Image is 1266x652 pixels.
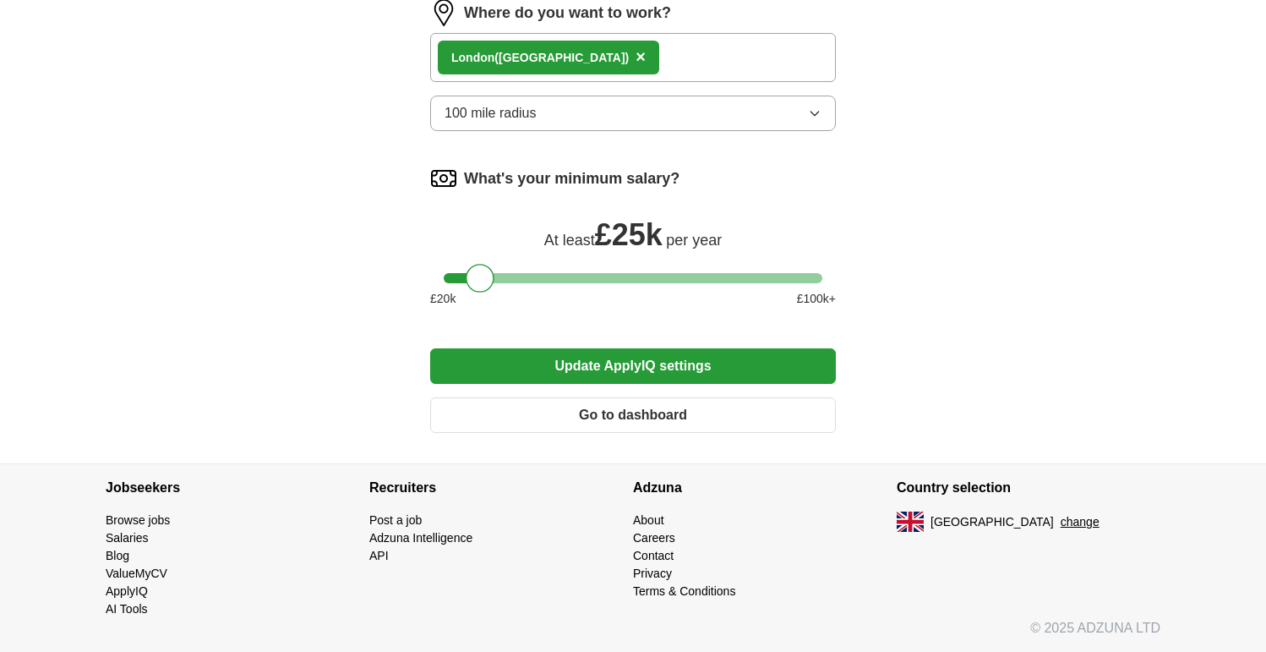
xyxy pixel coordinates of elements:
a: Terms & Conditions [633,584,735,598]
a: API [369,549,389,562]
span: £ 20 k [430,290,456,308]
a: Privacy [633,567,672,580]
h4: Country selection [897,464,1160,512]
a: Browse jobs [106,513,170,527]
button: 100 mile radius [430,96,836,131]
span: × [636,47,646,66]
img: UK flag [897,512,924,532]
div: don [451,49,629,67]
button: Update ApplyIQ settings [430,348,836,384]
a: Adzuna Intelligence [369,531,472,545]
a: Careers [633,531,675,545]
span: [GEOGRAPHIC_DATA] [930,513,1054,531]
span: 100 mile radius [445,103,537,123]
a: Salaries [106,531,149,545]
span: At least [544,232,595,249]
span: per year [666,232,722,249]
a: Post a job [369,513,422,527]
strong: Lon [451,51,473,64]
img: salary.png [430,165,457,192]
button: change [1061,513,1100,531]
span: £ 100 k+ [797,290,836,308]
button: × [636,45,646,70]
a: About [633,513,664,527]
span: £ 25k [595,217,663,252]
span: ([GEOGRAPHIC_DATA]) [494,51,629,64]
div: © 2025 ADZUNA LTD [92,618,1174,652]
a: AI Tools [106,602,148,616]
label: What's your minimum salary? [464,167,679,190]
a: Contact [633,549,674,562]
a: ApplyIQ [106,584,148,598]
button: Go to dashboard [430,397,836,433]
a: Blog [106,549,129,562]
label: Where do you want to work? [464,2,671,25]
a: ValueMyCV [106,567,167,580]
